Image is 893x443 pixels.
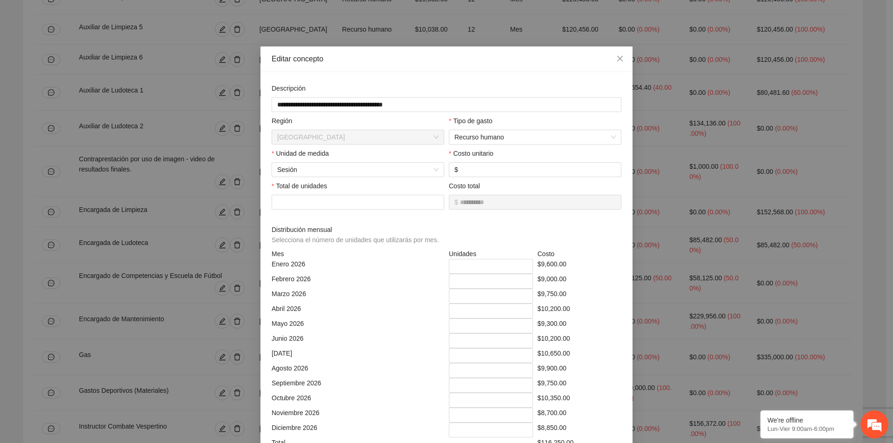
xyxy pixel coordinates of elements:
[269,393,446,408] div: Octubre 2026
[535,333,624,348] div: $10,200.00
[272,236,439,244] span: Selecciona el número de unidades que utilizarás por mes.
[454,165,458,175] span: $
[18,124,164,218] span: Estamos sin conexión. Déjenos un mensaje.
[535,318,624,333] div: $9,300.00
[272,54,621,64] div: Editar concepto
[535,423,624,437] div: $8,850.00
[535,304,624,318] div: $10,200.00
[449,181,480,191] label: Costo total
[153,5,175,27] div: Minimizar ventana de chat en vivo
[607,46,633,72] button: Close
[269,378,446,393] div: Septiembre 2026
[454,197,458,207] span: $
[272,181,327,191] label: Total de unidades
[269,318,446,333] div: Mayo 2026
[535,289,624,304] div: $9,750.00
[269,304,446,318] div: Abril 2026
[269,274,446,289] div: Febrero 2026
[535,393,624,408] div: $10,350.00
[446,249,535,259] div: Unidades
[535,259,624,274] div: $9,600.00
[269,423,446,437] div: Diciembre 2026
[535,249,624,259] div: Costo
[269,408,446,423] div: Noviembre 2026
[272,225,442,245] span: Distribución mensual
[535,348,624,363] div: $10,650.00
[535,408,624,423] div: $8,700.00
[535,378,624,393] div: $9,750.00
[269,333,446,348] div: Junio 2026
[449,148,493,159] label: Costo unitario
[269,249,446,259] div: Mes
[139,286,169,299] em: Enviar
[454,130,616,144] span: Recurso humano
[269,289,446,304] div: Marzo 2026
[269,348,446,363] div: [DATE]
[272,83,306,93] label: Descripción
[269,363,446,378] div: Agosto 2026
[269,259,446,274] div: Enero 2026
[5,254,177,286] textarea: Escriba su mensaje aquí y haga clic en “Enviar”
[616,55,624,62] span: close
[535,274,624,289] div: $9,000.00
[272,116,292,126] label: Región
[535,363,624,378] div: $9,900.00
[48,47,156,60] div: Dejar un mensaje
[767,417,846,424] div: We're offline
[449,116,493,126] label: Tipo de gasto
[277,163,439,177] span: Sesión
[767,425,846,432] p: Lun-Vier 9:00am-6:00pm
[272,148,329,159] label: Unidad de medida
[277,130,439,144] span: Chihuahua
